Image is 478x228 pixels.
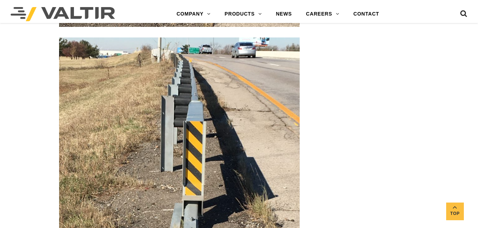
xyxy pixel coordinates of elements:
[11,7,115,21] img: Valtir
[269,7,299,21] a: NEWS
[346,7,386,21] a: CONTACT
[169,7,218,21] a: COMPANY
[446,210,464,218] span: Top
[299,7,346,21] a: CAREERS
[218,7,269,21] a: PRODUCTS
[446,203,464,220] a: Top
